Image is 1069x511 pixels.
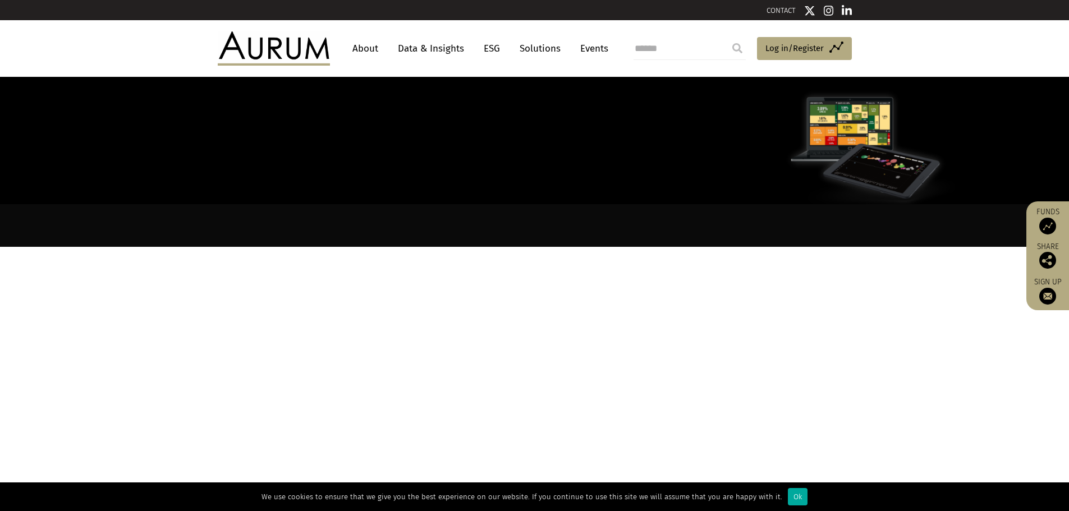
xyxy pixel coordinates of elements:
a: Log in/Register [757,37,852,61]
img: Sign up to our newsletter [1039,288,1056,305]
input: Submit [726,37,749,59]
img: Instagram icon [824,5,834,16]
a: Sign up [1032,277,1063,305]
img: Share this post [1039,252,1056,269]
span: Log in/Register [765,42,824,55]
a: CONTACT [767,6,796,15]
div: Ok [788,488,808,505]
img: Access Funds [1039,218,1056,234]
a: Events [575,38,608,59]
a: Data & Insights [392,38,470,59]
a: ESG [478,38,506,59]
img: Aurum [218,31,330,65]
img: Twitter icon [804,5,815,16]
a: About [347,38,384,59]
a: Funds [1032,207,1063,234]
a: Solutions [514,38,566,59]
div: Share [1032,243,1063,269]
img: Linkedin icon [842,5,852,16]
